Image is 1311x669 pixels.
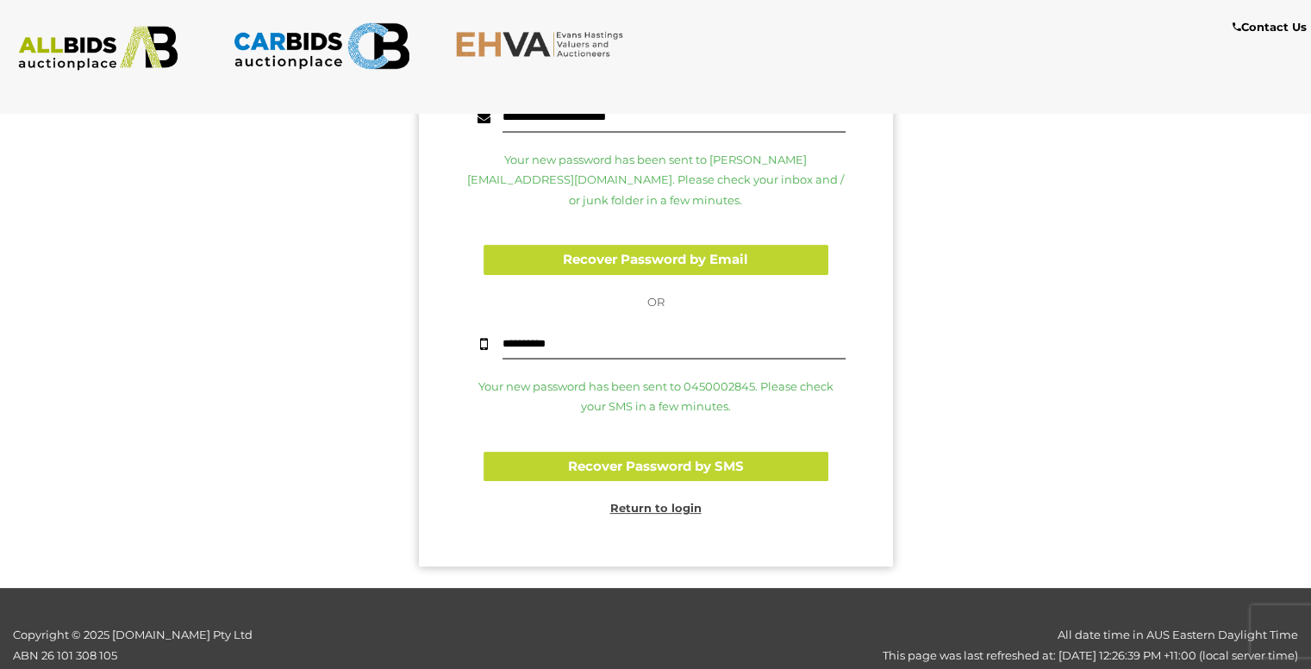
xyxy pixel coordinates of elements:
img: ALLBIDS.com.au [9,26,187,71]
a: Contact Us [1233,17,1311,37]
button: Recover Password by Email [484,245,828,275]
button: Recover Password by SMS [484,452,828,482]
a: Return to login [610,501,702,515]
b: Contact Us [1233,20,1307,34]
p: Your new password has been sent to 0450002845. Please check your SMS in a few minutes. [466,377,846,417]
img: EHVA.com.au [455,30,633,58]
div: All date time in AUS Eastern Daylight Time This page was last refreshed at: [DATE] 12:26:39 PM +1... [328,625,1311,666]
img: CARBIDS.com.au [233,17,410,75]
p: OR [466,292,846,312]
p: Your new password has been sent to [PERSON_NAME][EMAIL_ADDRESS][DOMAIN_NAME]. Please check your i... [466,150,846,210]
